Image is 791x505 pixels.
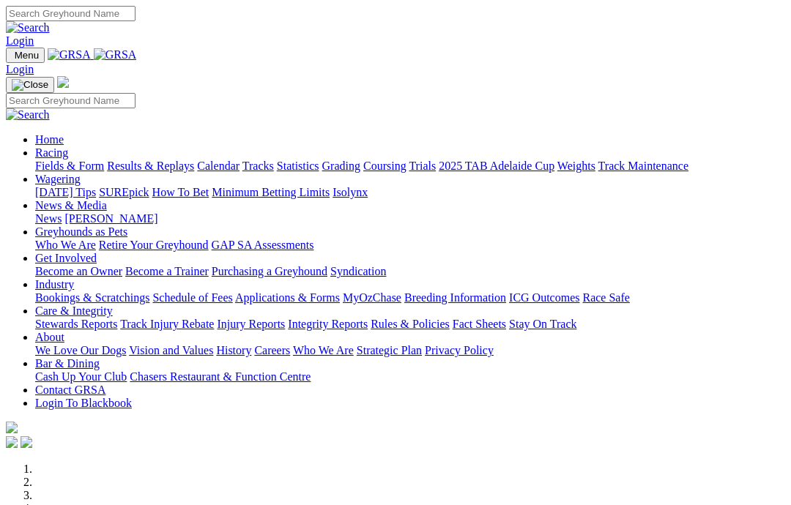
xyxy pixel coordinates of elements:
[509,318,576,330] a: Stay On Track
[277,160,319,172] a: Statistics
[35,160,785,173] div: Racing
[425,344,494,356] a: Privacy Policy
[35,146,68,159] a: Racing
[35,225,127,238] a: Greyhounds as Pets
[35,173,81,185] a: Wagering
[363,160,406,172] a: Coursing
[99,186,149,198] a: SUREpick
[35,265,122,277] a: Become an Owner
[6,6,135,21] input: Search
[330,265,386,277] a: Syndication
[439,160,554,172] a: 2025 TAB Adelaide Cup
[343,291,401,304] a: MyOzChase
[48,48,91,61] img: GRSA
[404,291,506,304] a: Breeding Information
[35,331,64,343] a: About
[216,344,251,356] a: History
[35,291,149,304] a: Bookings & Scratchings
[6,48,45,63] button: Toggle navigation
[6,63,34,75] a: Login
[322,160,360,172] a: Grading
[35,265,785,278] div: Get Involved
[35,199,107,212] a: News & Media
[197,160,239,172] a: Calendar
[35,397,132,409] a: Login To Blackbook
[293,344,354,356] a: Who We Are
[152,186,209,198] a: How To Bet
[125,265,209,277] a: Become a Trainer
[35,239,96,251] a: Who We Are
[242,160,274,172] a: Tracks
[371,318,450,330] a: Rules & Policies
[35,370,127,383] a: Cash Up Your Club
[288,318,368,330] a: Integrity Reports
[453,318,506,330] a: Fact Sheets
[582,291,629,304] a: Race Safe
[35,384,105,396] a: Contact GRSA
[152,291,232,304] a: Schedule of Fees
[212,265,327,277] a: Purchasing a Greyhound
[6,108,50,121] img: Search
[120,318,214,330] a: Track Injury Rebate
[212,186,330,198] a: Minimum Betting Limits
[35,252,97,264] a: Get Involved
[509,291,579,304] a: ICG Outcomes
[235,291,340,304] a: Applications & Forms
[35,344,126,356] a: We Love Our Dogs
[357,344,422,356] a: Strategic Plan
[64,212,157,225] a: [PERSON_NAME]
[129,344,213,356] a: Vision and Values
[35,370,785,384] div: Bar & Dining
[35,344,785,357] div: About
[35,160,104,172] a: Fields & Form
[15,50,39,61] span: Menu
[212,239,314,251] a: GAP SA Assessments
[35,212,62,225] a: News
[99,239,209,251] a: Retire Your Greyhound
[6,21,50,34] img: Search
[35,133,64,146] a: Home
[254,344,290,356] a: Careers
[35,186,96,198] a: [DATE] Tips
[12,79,48,91] img: Close
[333,186,368,198] a: Isolynx
[6,34,34,47] a: Login
[35,186,785,199] div: Wagering
[130,370,311,383] a: Chasers Restaurant & Function Centre
[21,436,32,448] img: twitter.svg
[6,422,18,433] img: logo-grsa-white.png
[35,357,100,370] a: Bar & Dining
[35,239,785,252] div: Greyhounds as Pets
[35,291,785,304] div: Industry
[217,318,285,330] a: Injury Reports
[598,160,688,172] a: Track Maintenance
[6,436,18,448] img: facebook.svg
[35,318,785,331] div: Care & Integrity
[107,160,194,172] a: Results & Replays
[35,304,113,317] a: Care & Integrity
[94,48,137,61] img: GRSA
[557,160,595,172] a: Weights
[35,278,74,291] a: Industry
[57,76,69,88] img: logo-grsa-white.png
[35,318,117,330] a: Stewards Reports
[6,77,54,93] button: Toggle navigation
[409,160,436,172] a: Trials
[6,93,135,108] input: Search
[35,212,785,225] div: News & Media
